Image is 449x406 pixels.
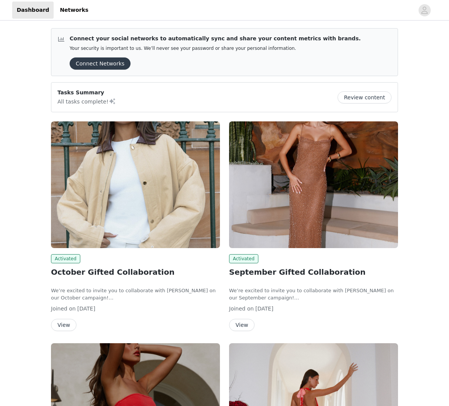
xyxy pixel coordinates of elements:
span: [DATE] [77,306,95,312]
img: Peppermayo USA [229,121,398,248]
a: Networks [55,2,93,19]
a: View [229,322,255,328]
span: Activated [51,254,80,263]
p: Tasks Summary [57,89,116,97]
a: View [51,322,76,328]
span: Activated [229,254,258,263]
a: Dashboard [12,2,54,19]
p: All tasks complete! [57,97,116,106]
p: We’re excited to invite you to collaborate with [PERSON_NAME] on our September campaign! [229,287,398,302]
p: Your security is important to us. We’ll never see your password or share your personal information. [70,46,361,51]
img: Peppermayo USA [51,121,220,248]
p: Connect your social networks to automatically sync and share your content metrics with brands. [70,35,361,43]
h2: October Gifted Collaboration [51,266,220,278]
button: Connect Networks [70,57,131,70]
h2: September Gifted Collaboration [229,266,398,278]
button: View [51,319,76,331]
div: avatar [421,4,428,16]
button: Review content [338,91,392,103]
span: [DATE] [255,306,273,312]
span: Joined on [51,306,76,312]
p: We’re excited to invite you to collaborate with [PERSON_NAME] on our October campaign! [51,287,220,302]
button: View [229,319,255,331]
span: Joined on [229,306,254,312]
